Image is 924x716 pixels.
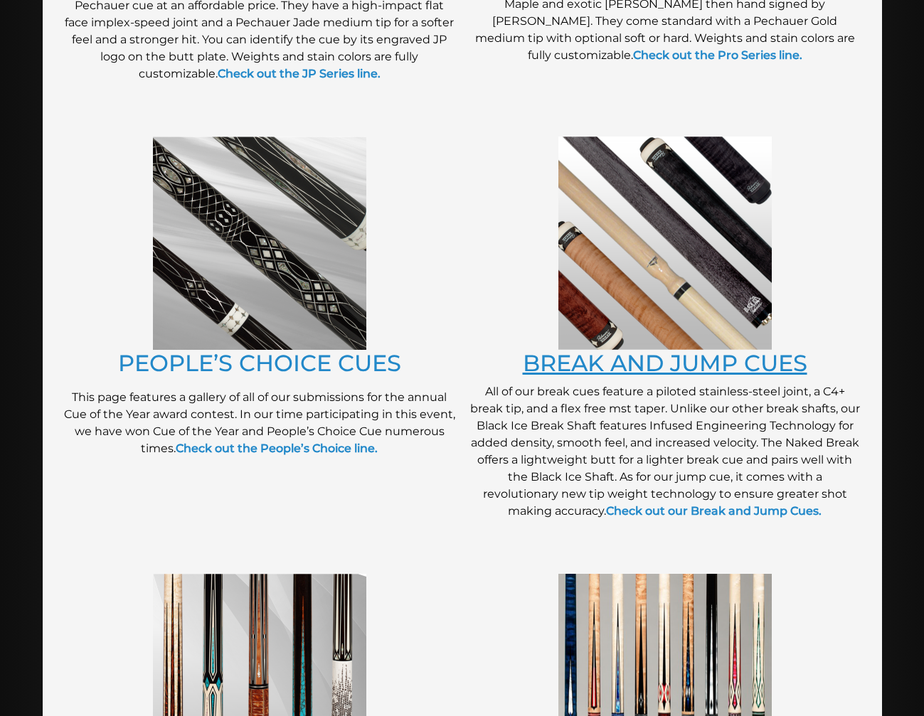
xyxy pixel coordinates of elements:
[633,48,802,62] a: Check out the Pro Series line.
[606,504,822,518] a: Check out our Break and Jump Cues.
[118,349,401,377] a: PEOPLE’S CHOICE CUES
[176,442,378,455] a: Check out the People’s Choice line.
[64,389,455,457] p: This page features a gallery of all of our submissions for the annual Cue of the Year award conte...
[469,383,861,520] p: All of our break cues feature a piloted stainless-steel joint, a C4+ break tip, and a flex free m...
[218,67,381,80] a: Check out the JP Series line.
[523,349,807,377] a: BREAK AND JUMP CUES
